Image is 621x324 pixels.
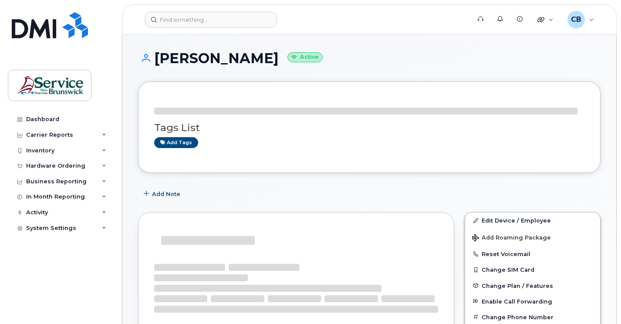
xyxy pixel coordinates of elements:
a: Edit Device / Employee [465,213,600,228]
button: Change Plan / Features [465,278,600,294]
span: Add Note [152,190,180,198]
button: Add Note [138,186,188,202]
button: Enable Call Forwarding [465,294,600,309]
span: Enable Call Forwarding [482,298,552,304]
h1: [PERSON_NAME] [138,51,601,66]
span: Change Plan / Features [482,282,553,289]
button: Add Roaming Package [465,228,600,246]
h3: Tags List [154,122,584,133]
a: Add tags [154,137,198,148]
button: Reset Voicemail [465,246,600,262]
small: Active [287,52,323,62]
span: Add Roaming Package [472,234,551,243]
button: Change SIM Card [465,262,600,277]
